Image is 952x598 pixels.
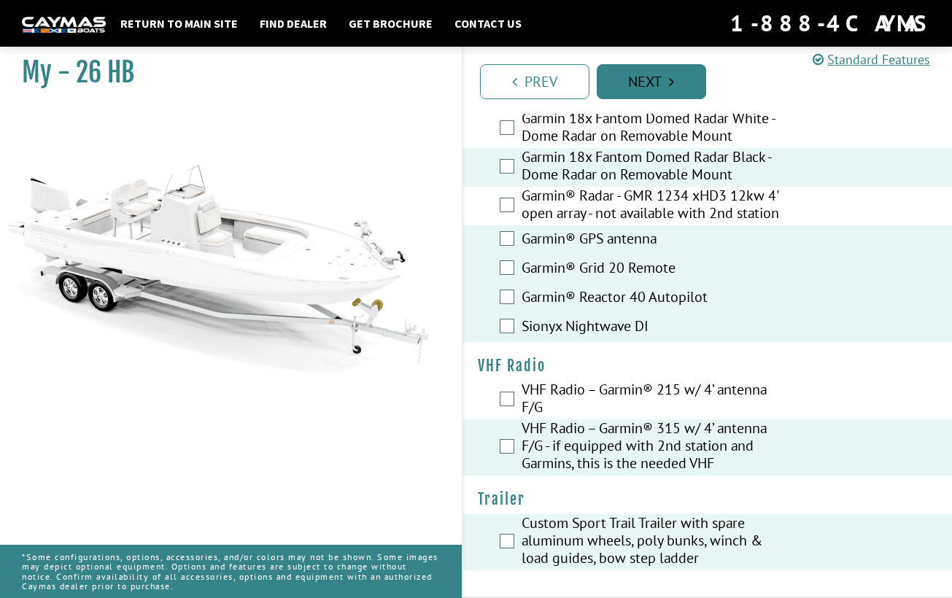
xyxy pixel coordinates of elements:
[113,14,245,33] a: Return to main site
[522,317,780,338] label: Sionyx Nightwave DI
[480,64,589,99] a: Prev
[522,419,780,475] label: VHF Radio – Garmin® 315 w/ 4’ antenna F/G - if equipped with 2nd station and Garmins, this is the...
[478,357,938,375] h4: VHF Radio
[522,109,780,148] label: Garmin 18x Fantom Domed Radar White - Dome Radar on Removable Mount
[522,381,780,419] label: VHF Radio – Garmin® 215 w/ 4’ antenna F/G
[252,14,334,33] a: Find Dealer
[522,288,780,309] label: Garmin® Reactor 40 Autopilot
[478,490,938,508] h4: Trailer
[522,259,780,280] label: Garmin® Grid 20 Remote
[447,14,529,33] a: Contact Us
[522,514,780,570] label: Custom Sport Trail Trailer with spare aluminum wheels, poly bunks, winch & load guides, bow step ...
[522,230,780,251] label: Garmin® GPS antenna
[522,187,780,225] label: Garmin® Radar - GMR 1234 xHD3 12kw 4' open array - not available with 2nd station
[813,51,930,68] a: Standard Features
[22,17,106,32] img: white-logo-c9c8dbefe5ff5ceceb0f0178aa75bf4bb51f6bca0971e226c86eb53dfe498488.png
[341,14,440,33] a: Get Brochure
[597,64,706,99] a: Next
[522,148,780,187] label: Garmin 18x Fantom Domed Radar Black - Dome Radar on Removable Mount
[730,7,930,39] div: 1-888-4CAYMAS
[22,56,425,89] h1: My - 26 HB
[22,545,440,598] p: *Some configurations, options, accessories, and/or colors may not be shown. Some images may depic...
